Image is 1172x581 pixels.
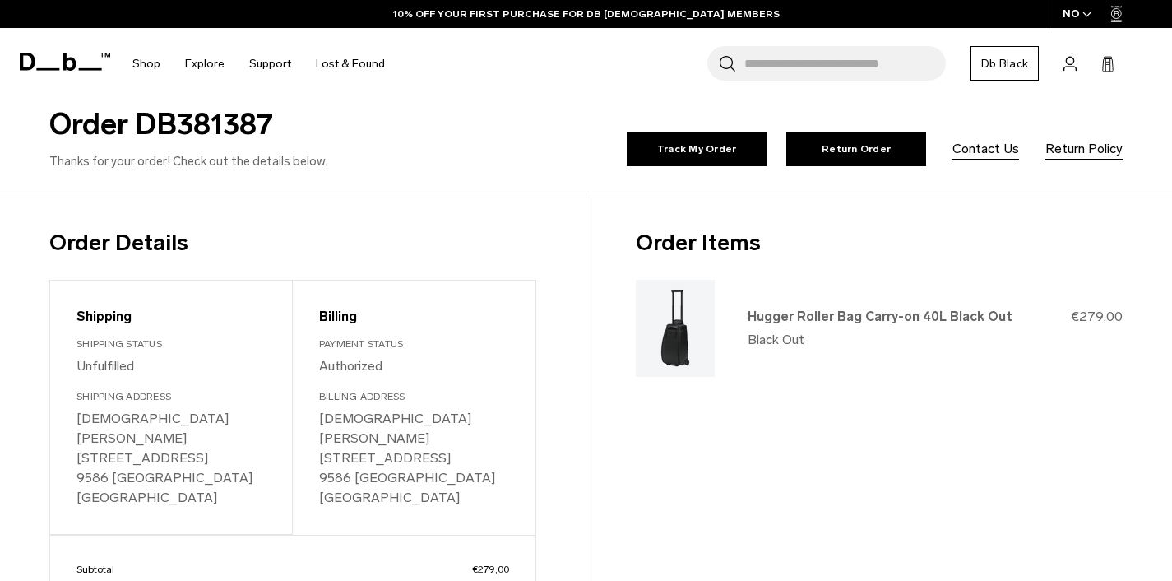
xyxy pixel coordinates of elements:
img: Hugger Roller Bag Carry-on 40L Black Out [636,280,715,377]
div: Billing [319,307,509,327]
h3: Order Items [636,226,1123,260]
a: Support [249,35,291,93]
div: Shipping Address [76,389,266,404]
div: Billing Address [319,389,509,404]
p: [DEMOGRAPHIC_DATA][PERSON_NAME] [STREET_ADDRESS] 9586 [GEOGRAPHIC_DATA] [GEOGRAPHIC_DATA] [76,409,266,508]
p: [DEMOGRAPHIC_DATA][PERSON_NAME] [STREET_ADDRESS] 9586 [GEOGRAPHIC_DATA] [GEOGRAPHIC_DATA] [319,409,509,508]
a: Return Policy [1045,139,1123,159]
a: Hugger Roller Bag Carry-on 40L Black Out [748,309,1012,324]
h3: Order Details [49,226,536,260]
a: Contact Us [952,139,1019,159]
p: Unfulfilled [76,356,266,376]
a: Lost & Found [316,35,385,93]
a: Db Black [970,46,1039,81]
div: Shipping Status [76,337,266,351]
span: Black Out [748,330,804,350]
p: Subtotal [76,562,509,577]
nav: Main Navigation [120,28,397,100]
div: Shipping [76,307,266,327]
a: Track My Order [627,132,767,166]
span: €279,00 [1071,309,1123,324]
a: Shop [132,35,160,93]
a: Return Order [786,132,926,166]
span: €279,00 [472,562,509,577]
h2: Order DB381387 [49,102,580,146]
a: 10% OFF YOUR FIRST PURCHASE FOR DB [DEMOGRAPHIC_DATA] MEMBERS [393,7,780,21]
a: Explore [185,35,225,93]
p: Authorized [319,356,509,376]
div: Payment Status [319,337,509,351]
p: Thanks for your order! Check out the details below. [49,153,580,171]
